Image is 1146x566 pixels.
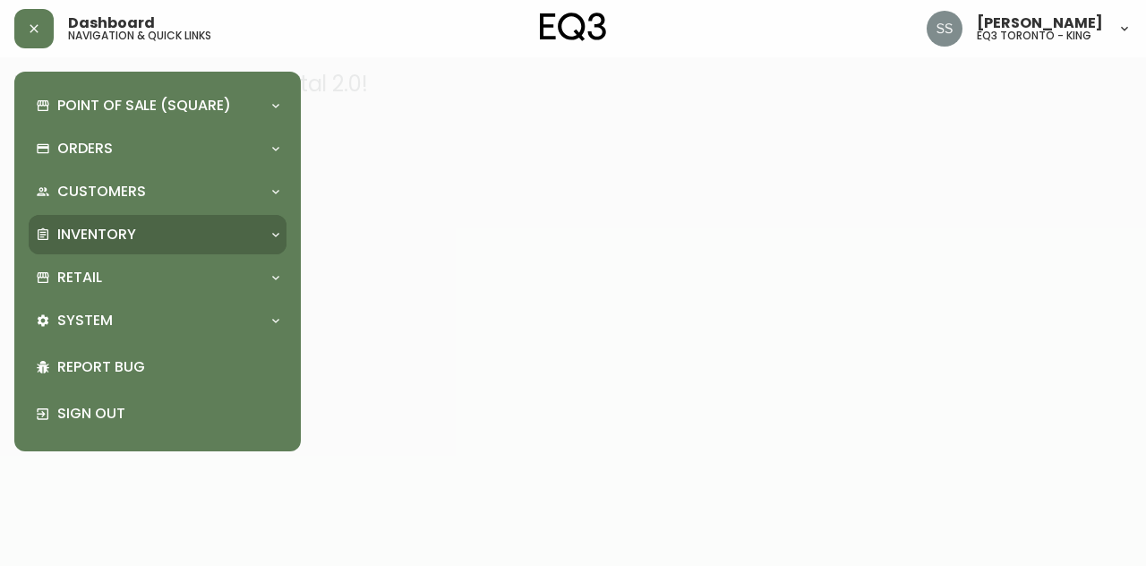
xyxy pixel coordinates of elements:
p: Report Bug [57,357,279,377]
p: Sign Out [57,404,279,424]
h5: eq3 toronto - king [977,30,1091,41]
p: System [57,311,113,330]
p: Retail [57,268,102,287]
span: Dashboard [68,16,155,30]
div: Point of Sale (Square) [29,86,286,125]
div: Retail [29,258,286,297]
div: Customers [29,172,286,211]
p: Orders [57,139,113,159]
div: System [29,301,286,340]
span: [PERSON_NAME] [977,16,1103,30]
div: Report Bug [29,344,286,390]
div: Inventory [29,215,286,254]
p: Customers [57,182,146,202]
h5: navigation & quick links [68,30,211,41]
div: Orders [29,129,286,168]
p: Inventory [57,225,136,244]
div: Sign Out [29,390,286,437]
img: f1b6f2cda6f3b51f95337c5892ce6799 [927,11,962,47]
img: logo [540,13,606,41]
p: Point of Sale (Square) [57,96,231,116]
